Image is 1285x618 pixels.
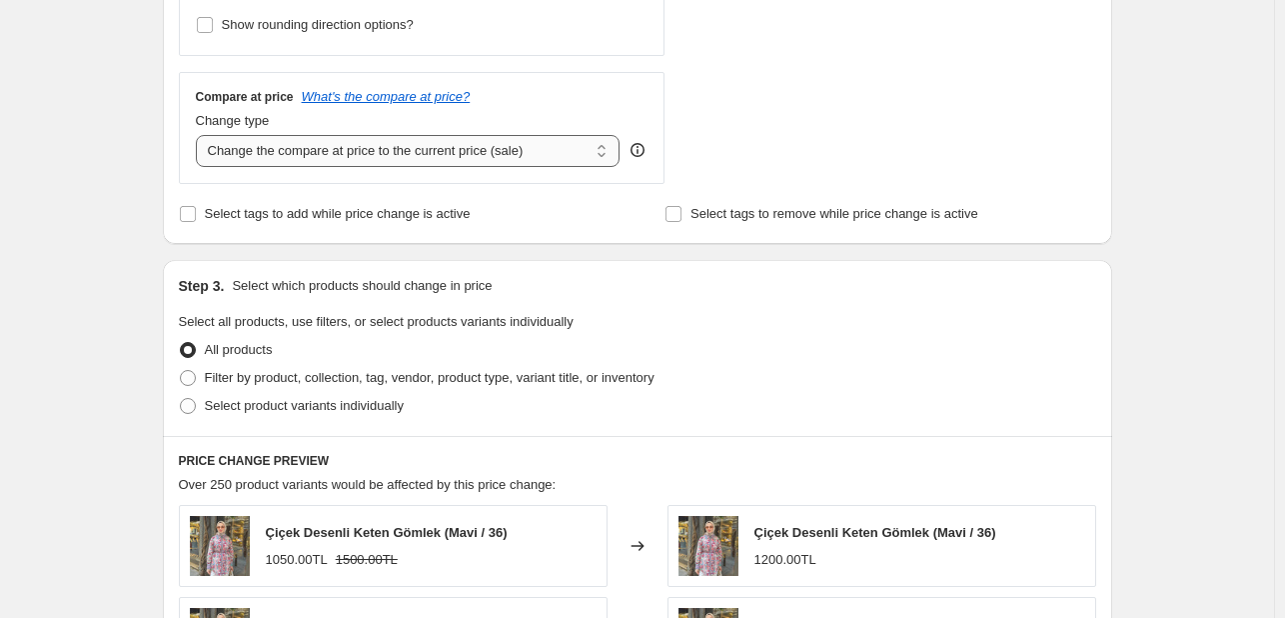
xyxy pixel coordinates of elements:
[266,550,328,570] div: 1050.00TL
[336,550,398,570] strike: 1500.00TL
[690,206,978,221] span: Select tags to remove while price change is active
[678,516,738,576] img: 2-27-2_80x.jpg
[628,140,647,160] div: help
[222,17,414,32] span: Show rounding direction options?
[179,314,574,329] span: Select all products, use filters, or select products variants individually
[179,453,1096,469] h6: PRICE CHANGE PREVIEW
[205,342,273,357] span: All products
[196,113,270,128] span: Change type
[302,89,471,104] button: What's the compare at price?
[754,525,996,540] span: Çiçek Desenli Keten Gömlek (Mavi / 36)
[205,206,471,221] span: Select tags to add while price change is active
[232,276,492,296] p: Select which products should change in price
[205,398,404,413] span: Select product variants individually
[266,525,508,540] span: Çiçek Desenli Keten Gömlek (Mavi / 36)
[179,276,225,296] h2: Step 3.
[754,550,816,570] div: 1200.00TL
[190,516,250,576] img: 2-27-2_80x.jpg
[196,89,294,105] h3: Compare at price
[179,477,557,492] span: Over 250 product variants would be affected by this price change:
[205,370,654,385] span: Filter by product, collection, tag, vendor, product type, variant title, or inventory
